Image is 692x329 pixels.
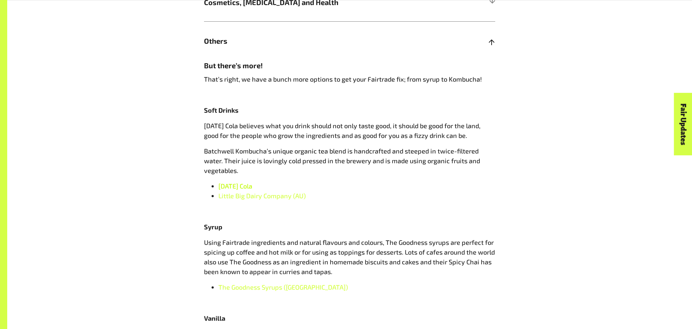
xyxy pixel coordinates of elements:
[204,61,263,70] b: But there’s more!
[204,122,480,139] span: [DATE] Cola believes what you drink should not only taste good, it should be good for the land, g...
[204,106,239,114] b: Soft Drinks
[204,75,482,83] span: That’s right, we have a bunch more options to get your Fairtrade fix; from syrup to Kombucha!
[204,314,225,322] b: Vanilla
[204,147,480,174] span: Batchwell Kombucha’s unique organic tea blend is handcrafted and steeped in twice-filtered water....
[218,192,306,200] a: Little Big Dairy Company (AU)
[204,35,422,46] span: Others
[204,223,222,231] b: Syrup
[204,238,495,276] span: Using Fairtrade ingredients and natural flavours and colours, The Goodness syrups are perfect for...
[218,283,348,291] a: The Goodness Syrups ([GEOGRAPHIC_DATA])
[218,182,252,190] a: [DATE] Cola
